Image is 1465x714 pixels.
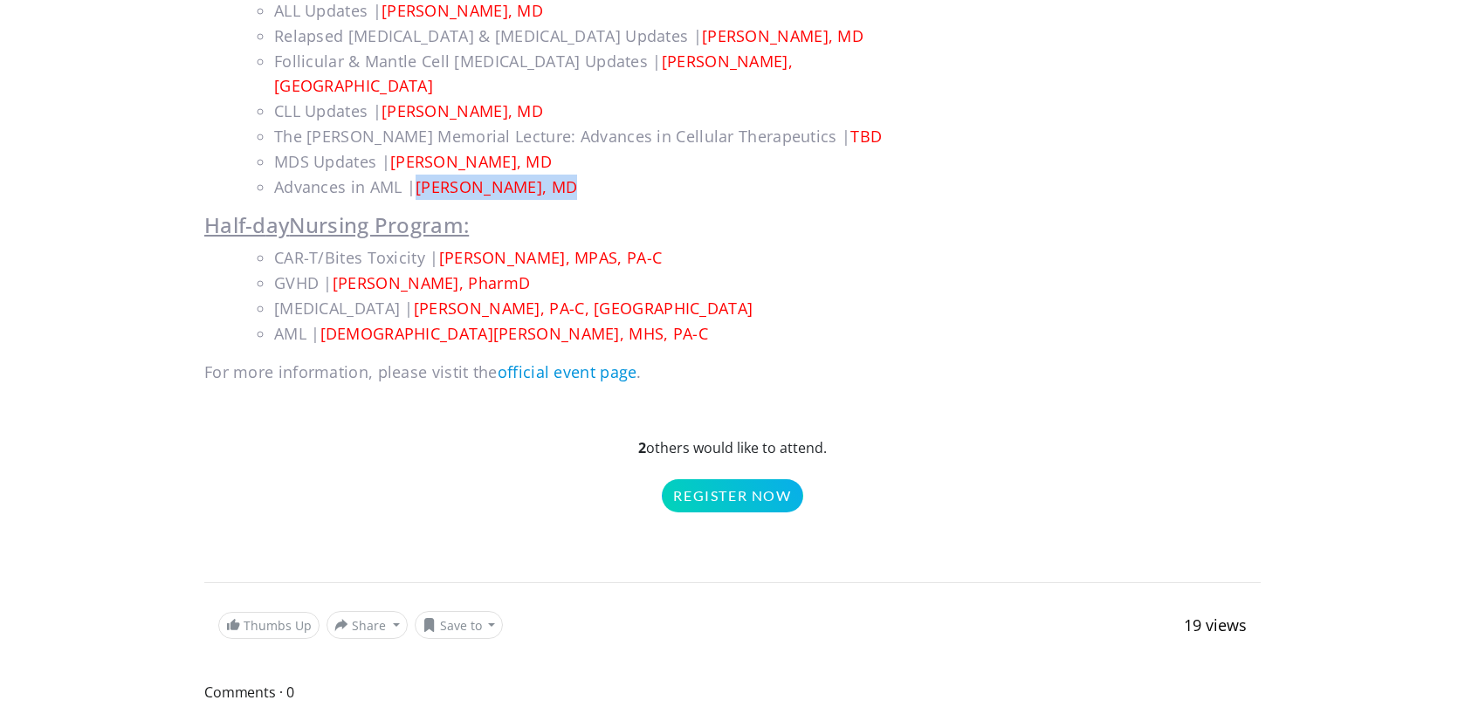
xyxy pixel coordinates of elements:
span: 19 views [1184,614,1247,635]
u: Half-d [204,210,266,239]
span: Comments 0 [204,681,1261,704]
div: AML | [274,321,900,347]
span: TBD [850,126,882,147]
div: CLL Updates | [274,99,900,124]
li: CAR-T/Bites Toxicity | [274,245,900,271]
strong: 2 [638,438,646,457]
span: [PERSON_NAME], PA-C, [GEOGRAPHIC_DATA] [414,298,753,319]
span: [PERSON_NAME], MD [390,151,552,172]
div: GVHD | [274,271,900,296]
div: Follicular & Mantle Cell [MEDICAL_DATA] Updates | [274,49,900,100]
u: Nursing Program: [289,210,469,239]
div: Advances in AML | [274,175,900,200]
u: ay [266,210,290,239]
span: [PERSON_NAME], MD [382,100,543,121]
button: Share [327,611,408,639]
span: [DEMOGRAPHIC_DATA][PERSON_NAME], MHS, PA-C [320,323,709,344]
a: Thumbs Up [218,612,320,639]
span: [PERSON_NAME], MD [416,176,577,197]
span: [PERSON_NAME], MPAS, PA-C [439,247,663,268]
button: Save to [415,611,504,639]
a: official event page [498,361,637,382]
span: [PERSON_NAME], PharmD [333,272,530,293]
span: [PERSON_NAME], MD [702,25,863,46]
a: Register Now [662,479,802,512]
div: Relapsed [MEDICAL_DATA] & [MEDICAL_DATA] Updates | [274,24,900,49]
div: For more information, please vistit the . [204,360,900,385]
div: MDS Updates | [274,149,900,175]
div: [MEDICAL_DATA] | [274,296,900,321]
div: The [PERSON_NAME] Memorial Lecture: Advances in Cellular Therapeutics | [274,124,900,149]
p: others would like to attend. [204,437,1261,512]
